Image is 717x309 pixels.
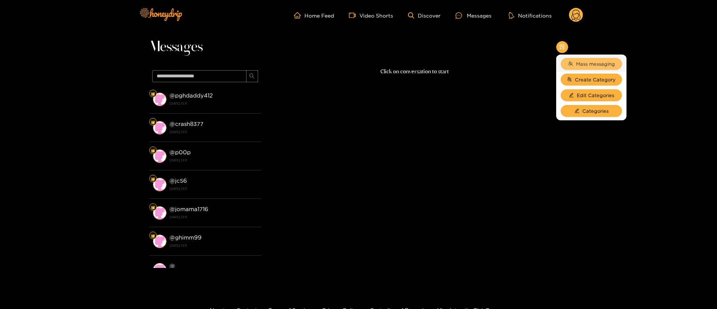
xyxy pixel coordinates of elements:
[561,105,622,117] button: editCategories
[169,214,258,220] strong: [DATE] 13:11
[149,38,203,56] span: Messages
[169,129,258,135] strong: [DATE] 13:11
[153,121,166,135] img: conversation
[151,177,155,181] img: Fan Level
[169,92,213,99] strong: @ pghdaddy412
[153,235,166,248] img: conversation
[169,177,187,184] strong: @ jc56
[153,93,166,106] img: conversation
[153,178,166,191] img: conversation
[561,74,622,86] button: usergroup-addCreate Category
[575,76,616,83] span: Create Category
[169,157,258,164] strong: [DATE] 13:11
[568,61,573,67] span: team
[456,11,491,20] div: Messages
[169,263,175,269] strong: @
[151,120,155,124] img: Fan Level
[169,149,191,155] strong: @ p00p
[169,100,258,107] strong: [DATE] 13:11
[294,12,334,19] a: Home Feed
[506,12,554,19] button: Notifications
[561,89,622,101] button: editEdit Categories
[567,77,572,83] span: usergroup-add
[153,263,166,276] img: conversation
[559,44,565,50] span: appstore-add
[169,234,202,241] strong: @ ghimm99
[153,206,166,220] img: conversation
[151,205,155,210] img: Fan Level
[151,234,155,238] img: Fan Level
[169,242,258,249] strong: [DATE] 13:11
[349,12,393,19] a: Video Shorts
[569,93,574,98] span: edit
[556,41,568,53] button: appstore-add
[574,108,579,114] span: edit
[261,67,568,76] p: Click on conversation to start
[246,70,258,82] button: search
[582,107,609,115] span: Categories
[561,58,622,70] button: teamMass messaging
[294,12,304,19] span: home
[153,149,166,163] img: conversation
[169,206,208,212] strong: @ jomama1716
[577,92,614,99] span: Edit Categories
[576,60,615,68] span: Mass messaging
[169,185,258,192] strong: [DATE] 13:11
[151,92,155,96] img: Fan Level
[408,12,441,19] a: Discover
[249,73,255,80] span: search
[151,148,155,153] img: Fan Level
[169,121,203,127] strong: @ crash8377
[349,12,359,19] span: video-camera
